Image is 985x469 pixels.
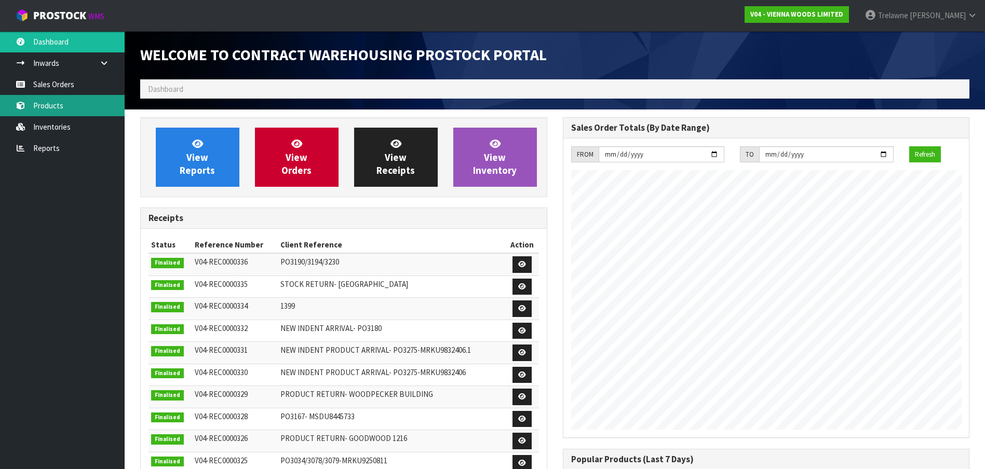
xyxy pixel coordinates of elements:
[151,434,184,445] span: Finalised
[195,456,248,465] span: V04-REC0000325
[280,279,408,289] span: STOCK RETURN- [GEOGRAPHIC_DATA]
[156,128,239,187] a: ViewReports
[151,368,184,379] span: Finalised
[195,367,248,377] span: V04-REC0000330
[195,345,248,355] span: V04-REC0000331
[151,302,184,312] span: Finalised
[151,346,184,356] span: Finalised
[376,137,415,176] span: View Receipts
[149,237,192,253] th: Status
[278,237,505,253] th: Client Reference
[195,257,248,267] span: V04-REC0000336
[140,45,547,64] span: Welcome to Contract Warehousing ProStock Portal
[280,301,295,311] span: 1399
[280,411,355,421] span: PO3167- MSDU8445733
[571,454,962,464] h3: Popular Products (Last 7 Days)
[151,280,184,291] span: Finalised
[192,237,278,253] th: Reference Number
[453,128,537,187] a: ViewInventory
[149,213,539,223] h3: Receipts
[33,9,86,22] span: ProStock
[280,323,382,333] span: NEW INDENT ARRIVAL- PO3180
[148,84,183,94] span: Dashboard
[195,301,248,311] span: V04-REC0000334
[195,323,248,333] span: V04-REC0000332
[280,257,339,267] span: PO3190/3194/3230
[151,457,184,467] span: Finalised
[909,146,941,163] button: Refresh
[180,137,215,176] span: View Reports
[740,146,759,163] div: TO
[195,389,248,399] span: V04-REC0000329
[280,367,466,377] span: NEW INDENT PRODUCT ARRIVAL- PO3275-MRKU9832406
[88,11,104,21] small: WMS
[910,10,966,20] span: [PERSON_NAME]
[280,433,407,443] span: PRODUCT RETURN- GOODWOOD 1216
[151,390,184,401] span: Finalised
[280,456,387,465] span: PO3034/3078/3079-MRKU9250811
[151,258,184,268] span: Finalised
[280,389,433,399] span: PRODUCT RETURN- WOODPECKER BUILDING
[151,324,184,335] span: Finalised
[280,345,471,355] span: NEW INDENT PRODUCT ARRIVAL- PO3275-MRKU9832406.1
[195,433,248,443] span: V04-REC0000326
[506,237,539,253] th: Action
[473,137,517,176] span: View Inventory
[195,279,248,289] span: V04-REC0000335
[571,146,599,163] div: FROM
[281,137,312,176] span: View Orders
[878,10,908,20] span: Trelawne
[195,411,248,421] span: V04-REC0000328
[255,128,339,187] a: ViewOrders
[750,10,843,19] strong: V04 - VIENNA WOODS LIMITED
[16,9,29,22] img: cube-alt.png
[571,123,962,133] h3: Sales Order Totals (By Date Range)
[151,412,184,423] span: Finalised
[354,128,438,187] a: ViewReceipts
